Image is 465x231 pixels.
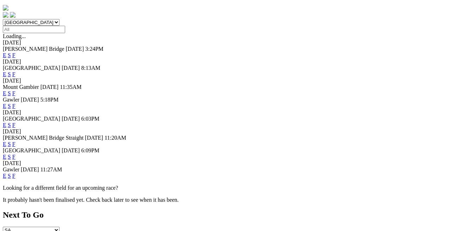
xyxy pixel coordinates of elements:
[62,65,80,71] span: [DATE]
[12,154,15,160] a: F
[3,160,462,166] div: [DATE]
[3,33,26,39] span: Loading...
[3,90,6,96] a: E
[8,141,11,147] a: S
[12,71,15,77] a: F
[8,52,11,58] a: S
[81,116,100,122] span: 6:03PM
[8,71,11,77] a: S
[12,90,15,96] a: F
[3,52,6,58] a: E
[85,46,103,52] span: 3:24PM
[3,103,6,109] a: E
[8,103,11,109] a: S
[12,122,15,128] a: F
[3,116,60,122] span: [GEOGRAPHIC_DATA]
[62,116,80,122] span: [DATE]
[3,59,462,65] div: [DATE]
[3,39,462,46] div: [DATE]
[3,166,19,172] span: Gawler
[81,147,100,153] span: 6:09PM
[3,78,462,84] div: [DATE]
[40,97,59,103] span: 5:18PM
[3,109,462,116] div: [DATE]
[3,5,8,11] img: logo-grsa-white.png
[105,135,126,141] span: 11:20AM
[3,154,6,160] a: E
[12,103,15,109] a: F
[40,166,62,172] span: 11:27AM
[12,173,15,179] a: F
[8,90,11,96] a: S
[3,65,60,71] span: [GEOGRAPHIC_DATA]
[3,135,83,141] span: [PERSON_NAME] Bridge Straight
[12,141,15,147] a: F
[21,166,39,172] span: [DATE]
[3,197,179,203] partial: It probably hasn't been finalised yet. Check back later to see when it has been.
[21,97,39,103] span: [DATE]
[12,52,15,58] a: F
[8,173,11,179] a: S
[3,84,39,90] span: Mount Gambier
[3,141,6,147] a: E
[3,173,6,179] a: E
[85,135,103,141] span: [DATE]
[3,71,6,77] a: E
[3,46,64,52] span: [PERSON_NAME] Bridge
[10,12,15,18] img: twitter.svg
[62,147,80,153] span: [DATE]
[3,122,6,128] a: E
[3,26,65,33] input: Select date
[3,185,462,191] p: Looking for a different field for an upcoming race?
[81,65,100,71] span: 8:13AM
[60,84,82,90] span: 11:35AM
[66,46,84,52] span: [DATE]
[3,210,462,220] h2: Next To Go
[8,122,11,128] a: S
[40,84,59,90] span: [DATE]
[8,154,11,160] a: S
[3,97,19,103] span: Gawler
[3,147,60,153] span: [GEOGRAPHIC_DATA]
[3,12,8,18] img: facebook.svg
[3,128,462,135] div: [DATE]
